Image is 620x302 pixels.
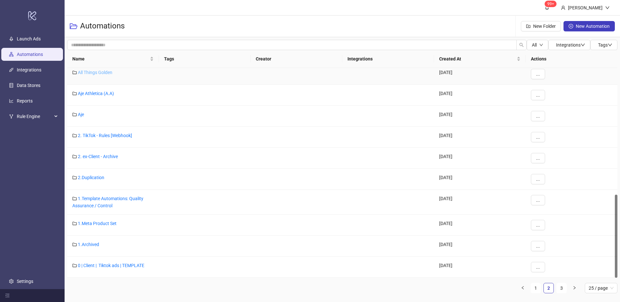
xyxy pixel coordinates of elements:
[72,242,77,247] span: folder
[526,24,531,28] span: folder-add
[536,156,540,161] span: ...
[72,196,77,201] span: folder
[519,43,524,47] span: search
[598,42,612,48] span: Tags
[576,24,610,29] span: New Automation
[536,264,540,270] span: ...
[539,43,543,47] span: down
[531,241,545,251] button: ...
[434,106,526,127] div: [DATE]
[556,283,567,293] li: 3
[531,132,545,142] button: ...
[569,283,580,293] li: Next Page
[17,36,41,41] a: Launch Ads
[72,133,77,138] span: folder
[434,85,526,106] div: [DATE]
[561,5,565,10] span: user
[67,50,159,68] th: Name
[536,71,540,77] span: ...
[17,83,40,88] a: Data Stores
[434,169,526,190] div: [DATE]
[531,262,545,272] button: ...
[80,21,125,31] h3: Automations
[531,90,545,100] button: ...
[78,221,117,226] a: 1.Meta Product Set
[526,50,617,68] th: Actions
[536,113,540,119] span: ...
[17,98,33,103] a: Reports
[531,220,545,230] button: ...
[72,55,149,62] span: Name
[434,64,526,85] div: [DATE]
[159,50,251,68] th: Tags
[434,236,526,257] div: [DATE]
[78,242,99,247] a: 1.Archived
[557,283,566,293] a: 3
[72,70,77,75] span: folder
[434,148,526,169] div: [DATE]
[251,50,342,68] th: Creator
[531,195,545,205] button: ...
[17,110,52,123] span: Rule Engine
[78,91,114,96] a: Aje Athletica (A.A)
[605,5,610,10] span: down
[545,5,549,10] span: bell
[434,215,526,236] div: [DATE]
[72,154,77,159] span: folder
[563,21,615,31] button: New Automation
[434,257,526,278] div: [DATE]
[531,174,545,184] button: ...
[521,286,525,290] span: left
[72,263,77,268] span: folder
[581,43,585,47] span: down
[573,286,576,290] span: right
[536,177,540,182] span: ...
[78,175,104,180] a: 2.Duplication
[536,222,540,228] span: ...
[569,283,580,293] button: right
[5,293,10,298] span: menu-fold
[72,175,77,180] span: folder
[439,55,515,62] span: Created At
[556,42,585,48] span: Integrations
[434,127,526,148] div: [DATE]
[536,243,540,249] span: ...
[565,4,605,11] div: [PERSON_NAME]
[533,24,556,29] span: New Folder
[72,112,77,117] span: folder
[531,69,545,79] button: ...
[590,40,617,50] button: Tagsdown
[434,50,526,68] th: Created At
[518,283,528,293] li: Previous Page
[527,40,548,50] button: Alldown
[531,283,541,293] a: 1
[532,42,537,48] span: All
[536,198,540,203] span: ...
[544,283,553,293] a: 2
[78,263,144,268] a: 0 | Client | Tiktok ads | TEMPLATE
[531,153,545,163] button: ...
[434,190,526,215] div: [DATE]
[569,24,573,28] span: plus-circle
[545,1,557,7] sup: 1440
[70,22,77,30] span: folder-open
[536,135,540,140] span: ...
[72,196,143,208] a: 1.Template Automations: Quality Assurance / Control
[521,21,561,31] button: New Folder
[72,91,77,96] span: folder
[518,283,528,293] button: left
[78,133,132,138] a: 2. TikTok - Rules [Webhook]
[78,70,112,75] a: All Things Golden
[548,40,590,50] button: Integrationsdown
[536,92,540,98] span: ...
[72,221,77,226] span: folder
[589,283,614,293] span: 25 / page
[342,50,434,68] th: Integrations
[585,283,617,293] div: Page Size
[17,279,33,284] a: Settings
[78,154,118,159] a: 2. ex-Client - Archive
[17,67,41,72] a: Integrations
[9,114,14,119] span: fork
